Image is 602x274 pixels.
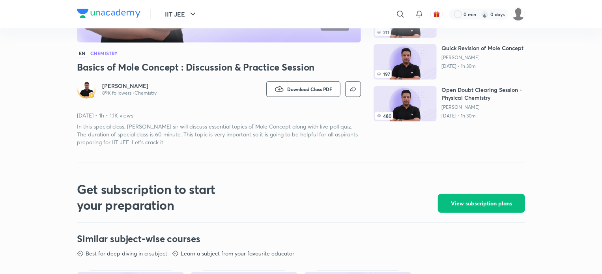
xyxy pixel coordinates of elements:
[77,9,140,18] img: Company Logo
[433,11,440,18] img: avatar
[77,123,361,146] p: In this special class, [PERSON_NAME] sir will discuss essential topics of Mole Concept along with...
[438,194,525,213] button: View subscription plans
[441,54,523,61] a: [PERSON_NAME]
[441,113,525,119] p: [DATE] • 1h 30m
[441,104,525,110] a: [PERSON_NAME]
[77,112,361,119] p: [DATE] • 1h • 1.1K views
[430,8,443,21] button: avatar
[375,112,393,120] span: 480
[102,90,157,96] p: 89K followers • Chemistry
[375,28,391,36] span: 211
[77,181,239,213] h2: Get subscription to start your preparation
[77,61,361,73] h3: Basics of Mole Concept : Discussion & Practice Session
[102,82,157,90] a: [PERSON_NAME]
[375,70,392,78] span: 197
[89,93,94,98] img: badge
[77,80,96,99] a: Avatarbadge
[451,199,512,207] span: View subscription plans
[512,7,525,21] img: Raghav sharan singh
[86,250,167,257] p: Best for deep diving in a subject
[441,86,525,102] h6: Open Doubt Clearing Session - Physical Chemistry
[441,44,523,52] h6: Quick Revision of Mole Concept
[266,81,340,97] button: Download Class PDF
[77,49,87,58] span: EN
[481,10,489,18] img: streak
[79,81,94,97] img: Avatar
[181,250,294,257] p: Learn a subject from your favourite educator
[441,63,523,69] p: [DATE] • 1h 30m
[160,6,202,22] button: IIT JEE
[287,86,332,92] span: Download Class PDF
[77,9,140,20] a: Company Logo
[77,232,525,245] h3: Similar subject-wise courses
[90,51,118,56] h4: Chemistry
